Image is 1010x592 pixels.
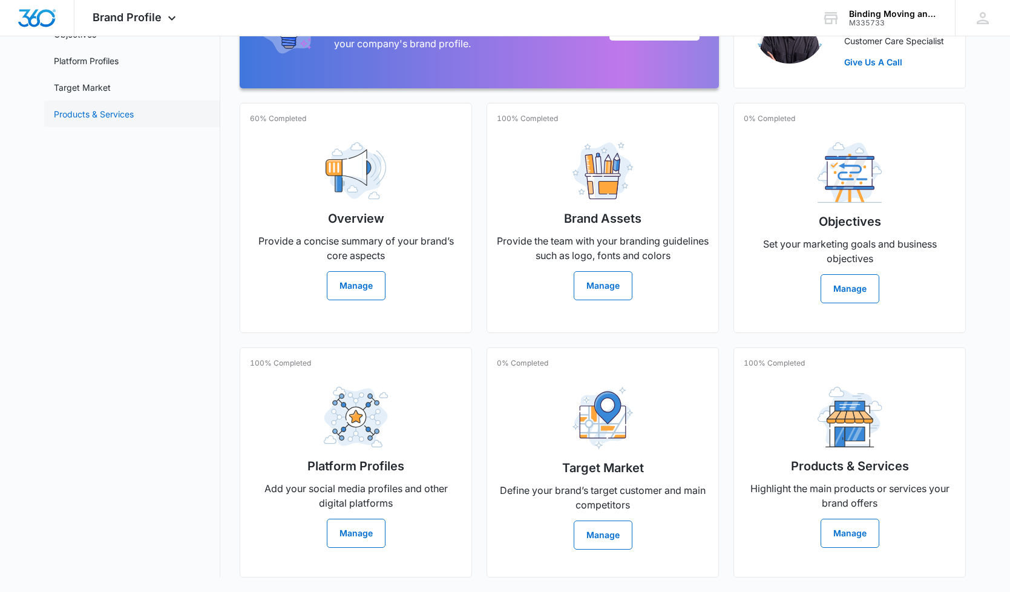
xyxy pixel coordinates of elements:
h2: Overview [328,209,384,228]
a: 0% CompletedTarget MarketDefine your brand’s target customer and main competitorsManage [487,347,719,577]
p: 100% Completed [497,113,558,124]
p: 100% Completed [744,358,805,369]
a: Target Market [54,81,111,94]
span: Brand Profile [93,11,162,24]
div: account id [849,19,937,27]
a: 100% CompletedProducts & ServicesHighlight the main products or services your brand offersManage [733,347,966,577]
button: Manage [574,521,632,550]
p: Provide a concise summary of your brand’s core aspects [250,234,462,263]
a: 100% CompletedPlatform ProfilesAdd your social media profiles and other digital platformsManage [240,347,472,577]
h2: Target Market [562,459,644,477]
p: Set your marketing goals and business objectives [744,237,956,266]
a: Platform Profiles [54,54,119,67]
a: Give Us A Call [844,56,944,68]
p: Define your brand’s target customer and main competitors [497,483,709,512]
button: Manage [821,519,879,548]
p: 60% Completed [250,113,306,124]
button: Manage [574,271,632,300]
button: Manage [327,519,385,548]
h2: Platform Profiles [307,457,404,475]
p: 0% Completed [744,113,795,124]
a: 60% CompletedOverviewProvide a concise summary of your brand’s core aspectsManage [240,103,472,333]
h2: Products & Services [791,457,909,475]
a: Objectives [54,28,96,41]
div: account name [849,9,937,19]
a: Products & Services [54,108,134,120]
a: 100% CompletedBrand AssetsProvide the team with your branding guidelines such as logo, fonts and ... [487,103,719,333]
p: Provide the team with your branding guidelines such as logo, fonts and colors [497,234,709,263]
p: 100% Completed [250,358,311,369]
h2: Objectives [819,212,881,231]
a: 0% CompletedObjectivesSet your marketing goals and business objectivesManage [733,103,966,333]
p: Customer Care Specialist [844,35,944,47]
p: Utilize our powerful automated tools to quickly set up your company's brand profile. [334,22,590,51]
p: 0% Completed [497,358,548,369]
p: Add your social media profiles and other digital platforms [250,481,462,510]
h2: Brand Assets [564,209,641,228]
button: Manage [821,274,879,303]
button: Manage [327,271,385,300]
p: Highlight the main products or services your brand offers [744,481,956,510]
